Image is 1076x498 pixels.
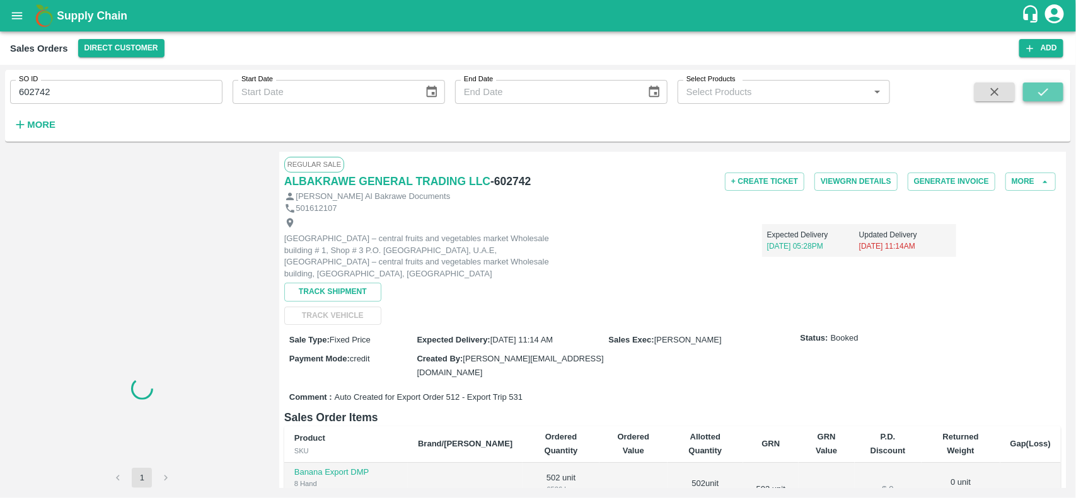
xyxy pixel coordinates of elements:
[296,203,337,215] p: 501612107
[284,157,344,172] span: Regular Sale
[767,229,859,241] p: Expected Delivery
[618,432,650,455] b: Ordered Value
[418,439,512,448] b: Brand/[PERSON_NAME]
[1010,439,1051,448] b: Gap(Loss)
[132,468,152,488] button: page 1
[1021,4,1043,27] div: customer-support
[417,354,603,377] span: [PERSON_NAME][EMAIL_ADDRESS][DOMAIN_NAME]
[801,332,828,344] label: Status:
[420,80,444,104] button: Choose date
[831,332,859,344] span: Booked
[642,80,666,104] button: Choose date
[330,335,371,344] span: Fixed Price
[417,354,463,363] label: Created By :
[289,354,350,363] label: Payment Mode :
[1043,3,1066,29] div: account of current user
[609,335,654,344] label: Sales Exec :
[57,7,1021,25] a: Supply Chain
[10,80,223,104] input: Enter SO ID
[335,392,523,404] span: Auto Created for Export Order 512 - Export Trip 531
[106,468,178,488] nav: pagination navigation
[1005,173,1056,191] button: More
[241,74,273,84] label: Start Date
[767,241,859,252] p: [DATE] 05:28PM
[32,3,57,28] img: logo
[943,432,979,455] b: Returned Weight
[294,445,398,456] div: SKU
[417,335,490,344] label: Expected Delivery :
[350,354,370,363] span: credit
[294,433,325,443] b: Product
[3,1,32,30] button: open drawer
[19,74,38,84] label: SO ID
[284,173,490,190] a: ALBAKRAWE GENERAL TRADING LLC
[294,478,398,489] div: 8 Hand
[686,74,736,84] label: Select Products
[284,409,1061,426] h6: Sales Order Items
[816,432,837,455] b: GRN Value
[233,80,415,104] input: Start Date
[289,335,330,344] label: Sale Type :
[284,233,568,280] p: [GEOGRAPHIC_DATA] – central fruits and vegetables market Wholesale building # 1, Shop # 3 P.O. [G...
[761,439,780,448] b: GRN
[908,173,995,191] button: Generate Invoice
[57,9,127,22] b: Supply Chain
[545,432,578,455] b: Ordered Quantity
[10,40,68,57] div: Sales Orders
[1019,39,1063,57] button: Add
[27,120,55,130] strong: More
[490,335,553,344] span: [DATE] 11:14 AM
[871,432,906,455] b: P.D. Discount
[865,484,911,495] div: $ 0
[689,432,722,455] b: Allotted Quantity
[10,114,59,135] button: More
[859,229,951,241] p: Updated Delivery
[289,392,332,404] label: Comment :
[490,173,531,190] h6: - 602742
[294,467,398,478] p: Banana Export DMP
[284,283,381,301] button: Track Shipment
[725,173,804,191] button: + Create Ticket
[859,241,951,252] p: [DATE] 11:14AM
[296,191,450,203] p: [PERSON_NAME] Al Bakrawe Documents
[464,74,493,84] label: End Date
[681,84,865,100] input: Select Products
[814,173,898,191] button: ViewGRN Details
[654,335,722,344] span: [PERSON_NAME]
[455,80,637,104] input: End Date
[78,39,165,57] button: Select DC
[869,84,886,100] button: Open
